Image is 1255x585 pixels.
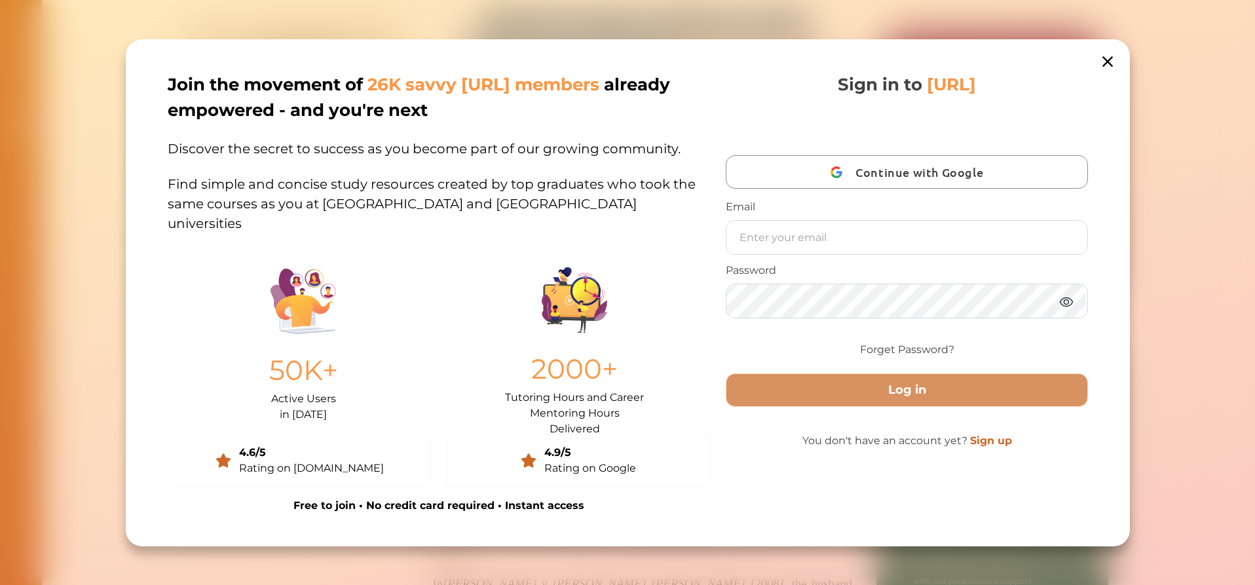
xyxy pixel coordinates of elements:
img: eye.3286bcf0.webp [1058,293,1074,310]
span: [URL] [927,74,976,95]
p: Sign in to [838,72,976,98]
p: Join the movement of already empowered - and you're next [168,72,707,123]
img: Illustration.25158f3c.png [271,268,336,333]
div: Rating on [DOMAIN_NAME] [238,461,383,476]
p: Email [726,199,1087,215]
button: Log in [726,373,1087,407]
p: Password [726,263,1087,278]
p: Active Users in [DATE] [271,390,335,422]
p: You don't have an account yet? [726,433,1087,449]
img: Group%201403.ccdcecb8.png [542,267,607,333]
a: Sign up [969,434,1011,447]
a: 4.6/5Rating on [DOMAIN_NAME] [168,434,431,487]
input: Enter your email [726,221,1087,254]
span: Continue with Google [855,157,990,187]
a: 4.9/5Rating on Google [447,434,710,487]
p: Discover the secret to success as you become part of our growing community. [168,123,710,159]
div: 4.9/5 [544,445,636,461]
p: 50K+ [269,349,337,390]
p: Tutoring Hours and Career Mentoring Hours Delivered [505,390,644,423]
p: Free to join • No credit card required • Instant access [168,498,710,514]
div: 4.6/5 [238,445,383,461]
a: Forget Password? [859,342,954,358]
p: 2000+ [531,349,618,390]
span: 26K savvy [URL] members [367,74,599,95]
div: Rating on Google [544,461,636,476]
p: Find simple and concise study resources created by top graduates who took the same courses as you... [168,159,710,233]
button: Continue with Google [726,155,1087,189]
